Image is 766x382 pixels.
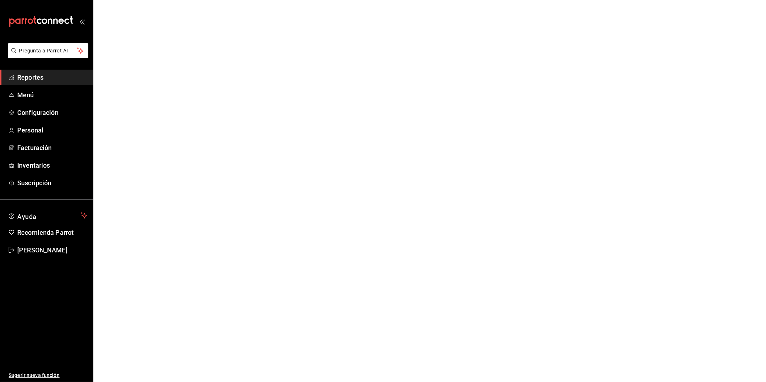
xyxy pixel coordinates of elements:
span: Personal [17,125,87,135]
span: Sugerir nueva función [9,372,87,379]
span: Ayuda [17,211,78,220]
span: Pregunta a Parrot AI [19,47,77,55]
span: Suscripción [17,178,87,188]
a: Pregunta a Parrot AI [5,52,88,60]
span: Recomienda Parrot [17,228,87,237]
button: Pregunta a Parrot AI [8,43,88,58]
span: Inventarios [17,160,87,170]
span: Reportes [17,73,87,82]
span: Configuración [17,108,87,117]
span: Facturación [17,143,87,153]
button: open_drawer_menu [79,19,85,24]
span: Menú [17,90,87,100]
span: [PERSON_NAME] [17,245,87,255]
